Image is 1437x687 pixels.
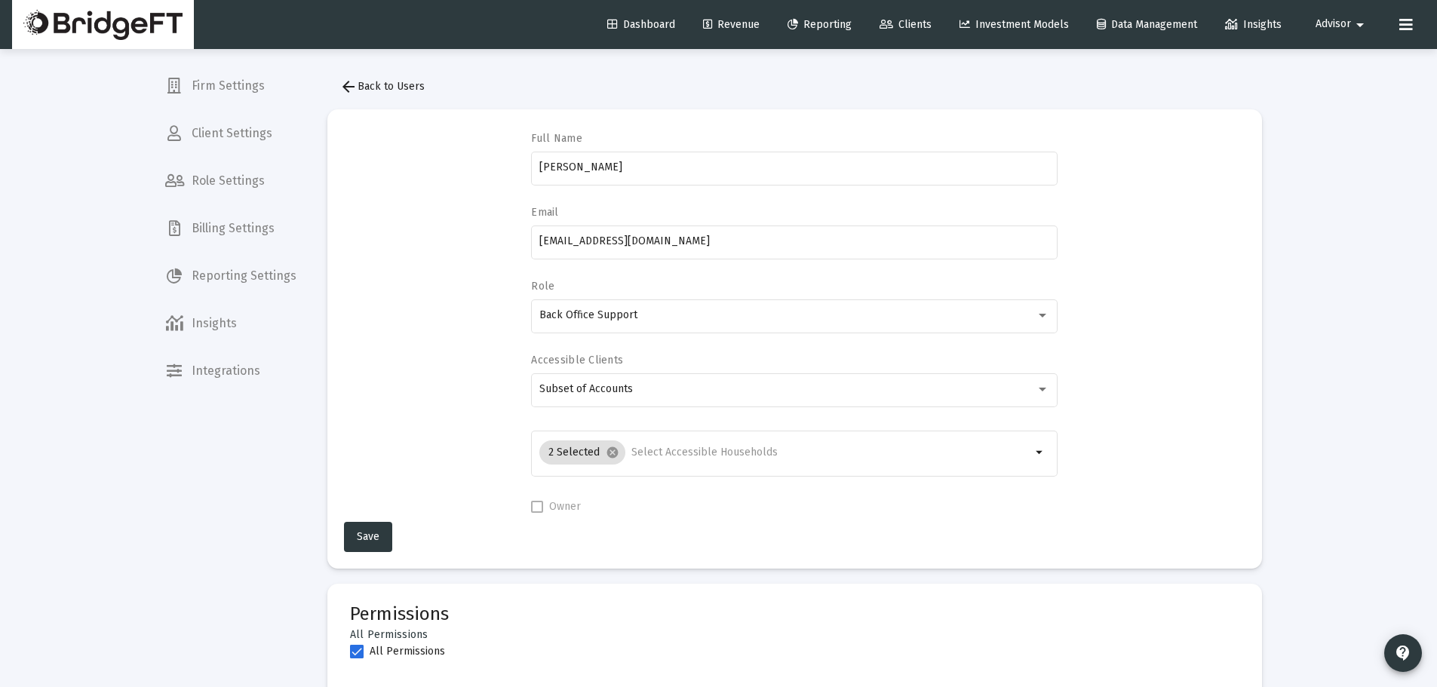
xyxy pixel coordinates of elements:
[867,10,944,40] a: Clients
[631,446,1031,459] input: Select Accessible Households
[1097,18,1197,31] span: Data Management
[539,382,633,395] span: Subset of Accounts
[691,10,772,40] a: Revenue
[1316,18,1351,31] span: Advisor
[1031,443,1049,462] mat-icon: arrow_drop_down
[153,353,309,389] a: Integrations
[539,437,1031,468] mat-chip-list: Selection
[344,522,392,552] button: Save
[788,18,852,31] span: Reporting
[595,10,687,40] a: Dashboard
[531,354,1049,367] label: Accessible Clients
[531,206,1049,219] label: Email
[23,10,183,40] img: Dashboard
[350,606,449,621] mat-card-title: Permissions
[775,10,864,40] a: Reporting
[1351,10,1369,40] mat-icon: arrow_drop_down
[1085,10,1209,40] a: Data Management
[153,258,309,294] a: Reporting Settings
[947,10,1081,40] a: Investment Models
[153,115,309,152] a: Client Settings
[549,498,581,516] span: Owner
[357,530,379,543] span: Save
[539,308,637,321] span: Back Office Support
[1297,9,1387,39] button: Advisor
[339,78,358,96] mat-icon: arrow_back
[153,68,309,104] a: Firm Settings
[327,72,437,102] button: Back to Users
[531,132,1049,145] label: Full Name
[531,280,1049,293] label: Role
[370,643,445,661] span: All Permissions
[1225,18,1282,31] span: Insights
[350,628,428,641] a: All Permissions
[339,80,425,93] span: Back to Users
[153,305,309,342] a: Insights
[880,18,932,31] span: Clients
[1213,10,1294,40] a: Insights
[153,210,309,247] a: Billing Settings
[607,18,675,31] span: Dashboard
[539,440,625,465] mat-chip: 2 Selected
[606,446,619,459] mat-icon: cancel
[960,18,1069,31] span: Investment Models
[1394,644,1412,662] mat-icon: contact_support
[703,18,760,31] span: Revenue
[153,163,309,199] a: Role Settings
